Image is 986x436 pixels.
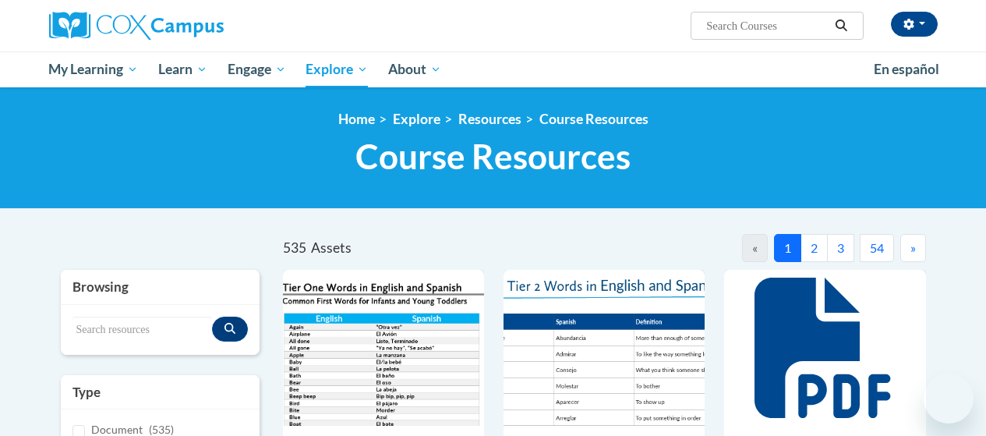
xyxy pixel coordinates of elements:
button: 1 [774,234,801,262]
span: Engage [228,60,286,79]
button: Search resources [212,317,248,342]
span: 535 [283,239,306,256]
img: 836e94b2-264a-47ae-9840-fb2574307f3b.pdf [504,270,705,426]
a: Learn [148,51,217,87]
a: Course Resources [539,111,648,127]
a: Engage [217,51,296,87]
div: Main menu [37,51,949,87]
button: 2 [800,234,828,262]
a: Cox Campus [49,12,330,40]
button: Next [900,234,926,262]
input: Search Courses [705,16,829,35]
a: Home [338,111,375,127]
span: About [388,60,441,79]
a: Explore [295,51,378,87]
span: Explore [306,60,368,79]
span: Assets [311,239,352,256]
button: 3 [827,234,854,262]
button: 54 [860,234,894,262]
a: Explore [393,111,440,127]
button: Search [829,16,853,35]
span: En español [874,61,939,77]
img: Cox Campus [49,12,224,40]
span: » [910,240,916,255]
input: Search resources [72,317,212,343]
span: Course Resources [355,136,631,177]
span: Document [91,423,143,436]
button: Account Settings [891,12,938,37]
h3: Browsing [72,278,248,296]
a: My Learning [39,51,149,87]
nav: Pagination Navigation [604,234,926,262]
a: About [378,51,451,87]
span: My Learning [48,60,138,79]
span: Learn [158,60,207,79]
a: Resources [458,111,521,127]
a: En español [864,53,949,86]
span: (535) [149,423,174,436]
iframe: Button to launch messaging window [924,374,974,424]
img: d35314be-4b7e-462d-8f95-b17e3d3bb747.pdf [283,270,484,426]
h3: Type [72,383,248,402]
